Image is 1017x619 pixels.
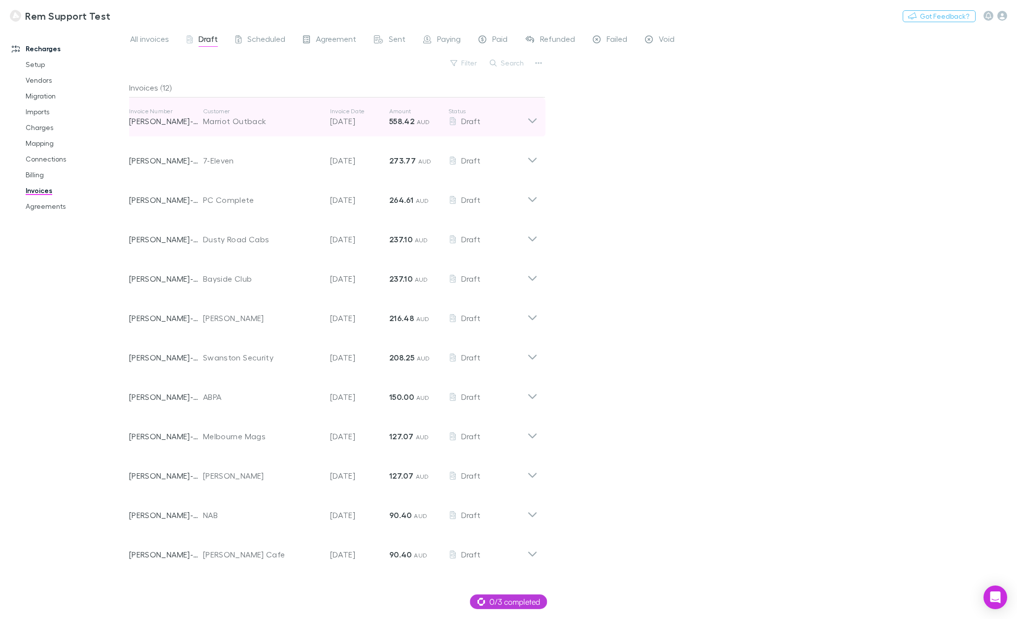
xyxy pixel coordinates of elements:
div: [PERSON_NAME]-0005NAB[DATE]90.40 AUDDraft [121,491,545,531]
span: Draft [461,274,480,283]
p: [PERSON_NAME]-0011 [129,430,203,442]
p: [DATE] [330,194,389,206]
p: [PERSON_NAME]-0003 [129,155,203,166]
p: [DATE] [330,233,389,245]
p: [PERSON_NAME]-0009 [129,470,203,482]
p: [PERSON_NAME]-0006 [129,233,203,245]
strong: 237.10 [389,234,412,244]
p: [DATE] [330,470,389,482]
div: PC Complete [203,194,320,206]
img: Rem Support Test's Logo [10,10,21,22]
a: Recharges [2,41,135,57]
span: Draft [461,510,480,520]
p: [DATE] [330,391,389,403]
a: Vendors [16,72,135,88]
span: Draft [461,234,480,244]
span: AUD [417,355,430,362]
div: [PERSON_NAME]-0012[PERSON_NAME] Cafe[DATE]90.40 AUDDraft [121,531,545,570]
p: [PERSON_NAME]-0005 [129,509,203,521]
a: Setup [16,57,135,72]
p: Amount [389,107,448,115]
div: [PERSON_NAME]-00037-Eleven[DATE]273.77 AUDDraft [121,137,545,176]
a: Connections [16,151,135,167]
span: AUD [415,276,428,283]
h3: Rem Support Test [25,10,110,22]
a: Invoices [16,183,135,198]
div: [PERSON_NAME]-0010ABPA[DATE]150.00 AUDDraft [121,373,545,413]
p: [PERSON_NAME]-0001 [129,273,203,285]
span: Scheduled [247,34,285,47]
span: AUD [418,158,432,165]
p: [DATE] [330,509,389,521]
span: AUD [415,236,428,244]
div: Swanston Security [203,352,320,363]
p: Invoice Number [129,107,203,115]
span: AUD [414,552,427,559]
p: [PERSON_NAME]-0010 [129,391,203,403]
strong: 273.77 [389,156,416,165]
span: All invoices [130,34,169,47]
span: AUD [416,315,430,323]
p: [DATE] [330,430,389,442]
span: AUD [416,394,430,401]
div: 7-Eleven [203,155,320,166]
strong: 127.07 [389,471,413,481]
span: Draft [461,550,480,559]
span: Refunded [540,34,575,47]
span: Draft [461,471,480,480]
div: NAB [203,509,320,521]
span: Sent [389,34,406,47]
span: Paying [437,34,461,47]
div: Bayside Club [203,273,320,285]
div: [PERSON_NAME]-0004Swanston Security[DATE]208.25 AUDDraft [121,334,545,373]
p: [PERSON_NAME]-0008 [129,194,203,206]
p: [DATE] [330,549,389,560]
span: Failed [607,34,627,47]
p: [PERSON_NAME]-0002 [129,312,203,324]
span: Draft [199,34,218,47]
button: Search [485,57,530,69]
div: Open Intercom Messenger [983,586,1007,609]
p: Customer [203,107,320,115]
div: [PERSON_NAME]-0002[PERSON_NAME][DATE]216.48 AUDDraft [121,294,545,334]
button: Got Feedback? [903,10,976,22]
p: [DATE] [330,155,389,166]
a: Rem Support Test [4,4,117,28]
span: Void [659,34,675,47]
a: Billing [16,167,135,183]
span: Draft [461,116,480,126]
p: [PERSON_NAME]-0012 [129,549,203,560]
strong: 127.07 [389,431,413,441]
p: Status [448,107,527,115]
strong: 90.40 [389,550,412,559]
span: AUD [414,512,427,520]
span: Draft [461,195,480,204]
span: Draft [461,353,480,362]
div: [PERSON_NAME]-0009[PERSON_NAME][DATE]127.07 AUDDraft [121,452,545,491]
span: AUD [416,197,429,204]
p: [DATE] [330,352,389,363]
strong: 216.48 [389,313,414,323]
strong: 150.00 [389,392,414,402]
span: Agreement [316,34,356,47]
a: Mapping [16,135,135,151]
p: [DATE] [330,273,389,285]
div: [PERSON_NAME]-0011Melbourne Mags[DATE]127.07 AUDDraft [121,413,545,452]
span: Draft [461,431,480,441]
a: Agreements [16,198,135,214]
div: [PERSON_NAME] [203,312,320,324]
a: Imports [16,104,135,120]
div: Invoice Number[PERSON_NAME]-0007CustomerMarriot OutbackInvoice Date[DATE]Amount558.42 AUDStatusDraft [121,98,545,137]
p: [PERSON_NAME]-0004 [129,352,203,363]
p: [DATE] [330,115,389,127]
button: Filter [445,57,483,69]
a: Migration [16,88,135,104]
p: [DATE] [330,312,389,324]
div: ABPA [203,391,320,403]
strong: 208.25 [389,353,414,362]
div: [PERSON_NAME] Cafe [203,549,320,560]
span: Draft [461,392,480,401]
span: AUD [417,118,430,126]
strong: 558.42 [389,116,414,126]
strong: 90.40 [389,510,412,520]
